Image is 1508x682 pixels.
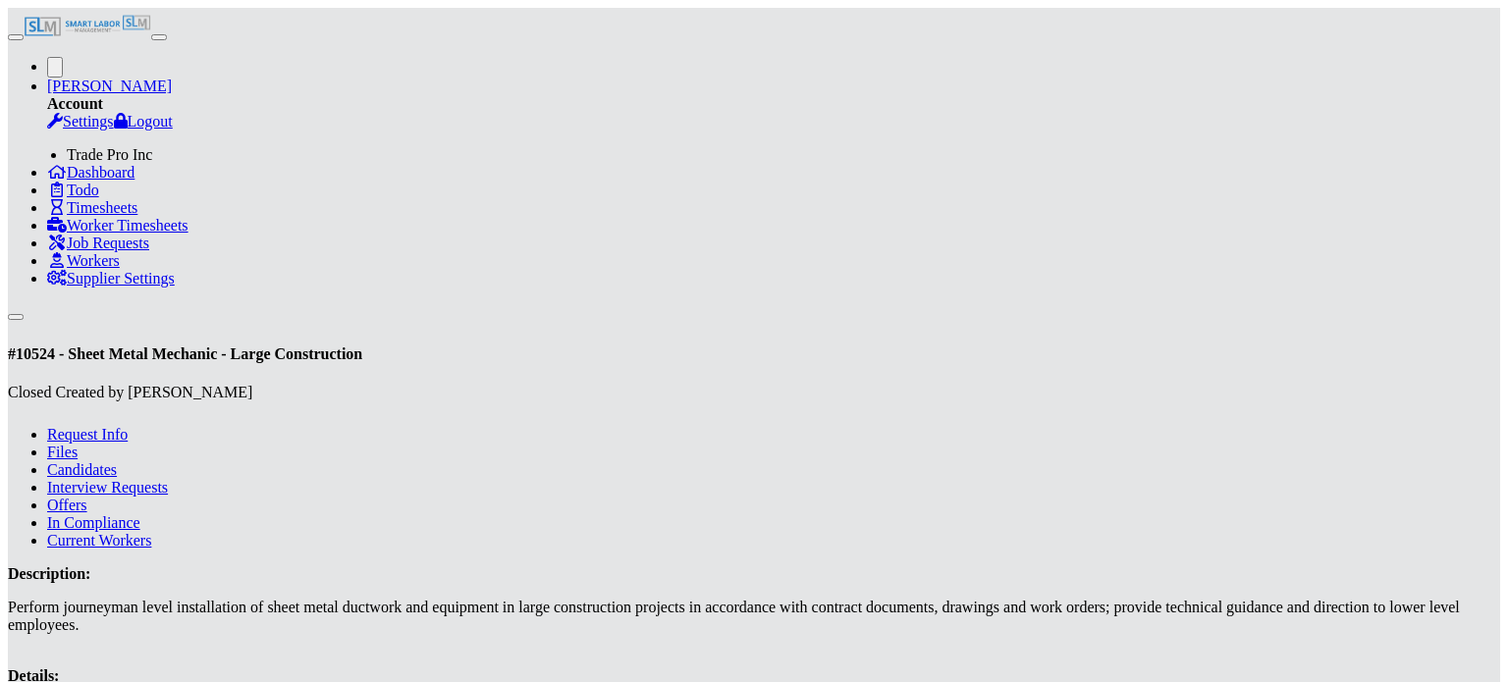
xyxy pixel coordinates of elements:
a: Worker Timesheets [47,217,188,234]
a: Offers [47,497,87,513]
span: Created by [PERSON_NAME] [55,384,252,400]
a: Dashboard [47,164,135,181]
span: Dashboard [67,164,135,181]
a: Todo [47,182,99,198]
span: Timesheets [67,199,137,216]
p: Perform journeyman level installation of sheet metal ductwork and equipment in large construction... [8,599,1500,634]
a: Settings [47,113,114,130]
a: [PERSON_NAME] [47,78,172,94]
b: Description: [8,565,90,582]
a: Job Requests [47,235,149,251]
a: Files [47,444,78,460]
span: Closed [8,384,51,400]
img: SLM Logo [24,16,122,37]
img: SLM Logo [122,8,151,37]
h4: #10524 - Sheet Metal Mechanic - Large Construction [8,345,1500,363]
a: Workers [47,252,120,269]
a: Supplier Settings [47,270,175,287]
span: Supplier Settings [67,270,175,287]
strong: Account [47,95,103,112]
a: Candidates [47,461,117,478]
span: Trade Pro Inc [67,146,152,163]
span: Job Requests [67,235,149,251]
a: In Compliance [47,514,140,531]
a: Current Workers [47,532,151,549]
a: Interview Requests [47,479,168,496]
span: Workers [67,252,120,269]
a: Logout [114,113,173,130]
a: Timesheets [47,199,137,216]
span: Todo [67,182,99,198]
a: Request Info [47,426,128,443]
span: Worker Timesheets [67,217,188,234]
